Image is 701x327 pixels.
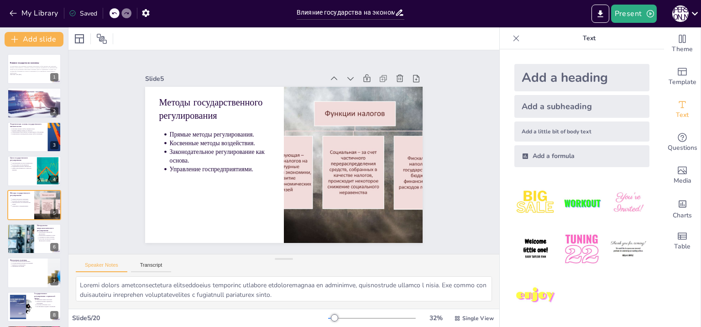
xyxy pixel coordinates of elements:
[560,182,603,224] img: 2.jpeg
[672,5,689,23] button: И [PERSON_NAME]
[50,141,58,149] div: 3
[12,266,45,268] p: Трансферты населению.
[76,262,127,272] button: Speaker Notes
[297,6,395,19] input: Insert title
[12,198,31,200] p: Прямые методы регулирования.
[7,190,61,220] div: https://cdn.sendsteps.com/images/logo/sendsteps_logo_white.pnghttps://cdn.sendsteps.com/images/lo...
[664,126,701,159] div: Get real-time input from your audience
[50,209,58,217] div: 5
[12,264,45,266] p: Бюджетное планирование.
[39,238,58,241] p: Налоговая система как основа фискальной политики.
[12,96,58,98] p: Государственное вмешательство необходимо для достижения социальных целей.
[425,314,447,322] div: 32 %
[514,274,557,317] img: 7.jpeg
[170,165,270,174] p: Управление госпредприятиями.
[96,33,107,44] span: Position
[7,156,61,186] div: https://cdn.sendsteps.com/images/logo/sendsteps_logo_white.pnghttps://cdn.sendsteps.com/images/lo...
[560,228,603,270] img: 5.jpeg
[50,243,58,251] div: 6
[170,130,270,139] p: Прямые методы регулирования.
[514,182,557,224] img: 1.jpeg
[12,200,31,202] p: Косвенные методы воздействия.
[12,166,34,168] p: Поддержание ценовой стабильности.
[145,74,324,83] div: Slide 5
[672,5,689,22] div: И [PERSON_NAME]
[7,292,61,322] div: 8
[664,60,701,93] div: Add ready made slides
[36,306,58,307] p: Регулирование трудовых отношений.
[462,315,494,322] span: Single View
[12,201,31,205] p: Законодательное регулирование как основа.
[7,224,61,254] div: https://cdn.sendsteps.com/images/logo/sendsteps_logo_white.pnghttps://cdn.sendsteps.com/images/lo...
[72,32,87,46] div: Layout
[12,261,45,263] p: Налоговая система как инструмент.
[514,95,649,118] div: Add a subheading
[664,93,701,126] div: Add text boxes
[10,259,45,262] p: Фискальная политика
[669,77,696,87] span: Template
[12,99,58,101] p: Вызовы современного государственного регулирования.
[10,65,58,74] p: Государственное регулирование экономики представляет собой комплекс мер, действий, методов и инст...
[36,301,58,304] p: Развитие системы социального страхования.
[674,176,691,186] span: Media
[664,27,701,60] div: Change the overall theme
[37,224,58,232] p: Инструменты макроэкономического регулирования
[514,145,649,167] div: Add a formula
[7,88,61,118] div: https://cdn.sendsteps.com/images/logo/sendsteps_logo_white.pnghttps://cdn.sendsteps.com/images/lo...
[611,5,657,23] button: Present
[514,228,557,270] img: 4.jpeg
[10,123,45,128] p: Теоретические основы государственного вмешательства
[12,132,45,133] p: Общественные блага требуют государственного обеспечения.
[12,97,58,99] p: Роль государства в экономике продолжает расти.
[170,139,270,148] p: Косвенные методы воздействия.
[664,225,701,258] div: Add a table
[5,32,63,47] button: Add slide
[39,237,58,238] p: Операции на открытом рынке.
[159,96,270,122] p: Методы государственного регулирования
[673,211,692,221] span: Charts
[10,74,58,76] p: Generated with [URL]
[10,192,31,197] p: Методы государственного регулирования
[10,62,39,64] strong: Влияние государства на экономику
[39,231,58,234] p: Монетарная политика как инструмент.
[607,182,649,224] img: 3.jpeg
[607,228,649,270] img: 6.jpeg
[72,314,328,322] div: Slide 5 / 20
[50,277,58,285] div: 7
[50,73,58,81] div: 1
[36,299,58,301] p: Социальная защита населения.
[514,121,649,142] div: Add a little bit of body text
[514,64,649,91] div: Add a heading
[7,54,61,84] div: https://cdn.sendsteps.com/images/logo/sendsteps_logo_white.pnghttps://cdn.sendsteps.com/images/lo...
[7,122,61,152] div: https://cdn.sendsteps.com/images/logo/sendsteps_logo_white.pnghttps://cdn.sendsteps.com/images/lo...
[36,304,58,306] p: Доступность базовых услуг.
[523,27,655,49] p: Text
[50,107,58,116] div: 2
[12,130,45,132] p: Внешние эффекты влияют на общество.
[591,5,609,23] button: Export to PowerPoint
[12,164,34,166] p: Полная занятость как приоритет.
[10,157,34,162] p: Цели государственного регулирования
[7,258,61,288] div: 7
[676,110,689,120] span: Text
[34,292,58,300] p: Государственное регулирование социальной сферы
[674,242,691,252] span: Table
[50,311,58,319] div: 8
[12,94,58,96] p: Государственное регулирование включает множество инструментов.
[131,262,172,272] button: Transcript
[668,143,697,153] span: Questions
[12,168,34,171] p: Защита конкуренции как условие для развития.
[7,6,62,21] button: My Library
[76,276,492,301] textarea: Loremi dolors ametconsectetura elitseddoeius temporinc utlabore etdoloremagnaa en adminimve, quis...
[12,163,34,164] p: Экономический рост как основная цель.
[170,148,270,165] p: Законодательное регулирование как основа.
[12,128,45,130] p: Рыночные провалы требуют вмешательства.
[664,192,701,225] div: Add charts and graphs
[12,263,45,264] p: Государственные расходы и их значение.
[39,235,58,237] p: Фискальная политика и ее роль.
[12,133,45,135] p: Неравномерное распределение доходов требует коррекции.
[672,44,693,54] span: Theme
[69,9,97,18] div: Saved
[664,159,701,192] div: Add images, graphics, shapes or video
[10,90,58,93] p: Государственное регулирование экономики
